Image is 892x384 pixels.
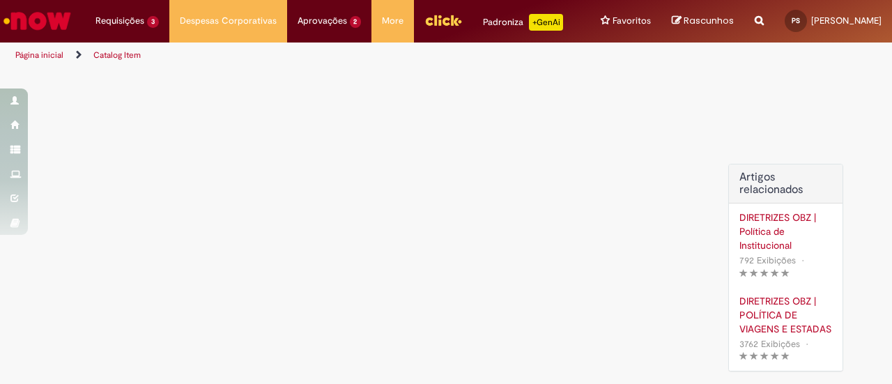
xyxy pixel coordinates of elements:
[684,14,734,27] span: Rascunhos
[298,14,347,28] span: Aprovações
[739,338,800,350] span: 3762 Exibições
[672,15,734,28] a: Rascunhos
[424,10,462,31] img: click_logo_yellow_360x200.png
[529,14,563,31] p: +GenAi
[739,254,796,266] span: 792 Exibições
[10,43,584,68] ul: Trilhas de página
[1,7,73,35] img: ServiceNow
[613,14,651,28] span: Favoritos
[15,49,63,61] a: Página inicial
[483,14,563,31] div: Padroniza
[147,16,159,28] span: 3
[350,16,362,28] span: 2
[382,14,403,28] span: More
[739,171,832,196] h3: Artigos relacionados
[95,14,144,28] span: Requisições
[739,294,832,336] a: DIRETRIZES OBZ | POLÍTICA DE VIAGENS E ESTADAS
[180,14,277,28] span: Despesas Corporativas
[792,16,800,25] span: PS
[93,49,141,61] a: Catalog Item
[803,335,811,353] span: •
[811,15,882,26] span: [PERSON_NAME]
[739,210,832,252] a: DIRETRIZES OBZ | Política de Institucional
[799,251,807,270] span: •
